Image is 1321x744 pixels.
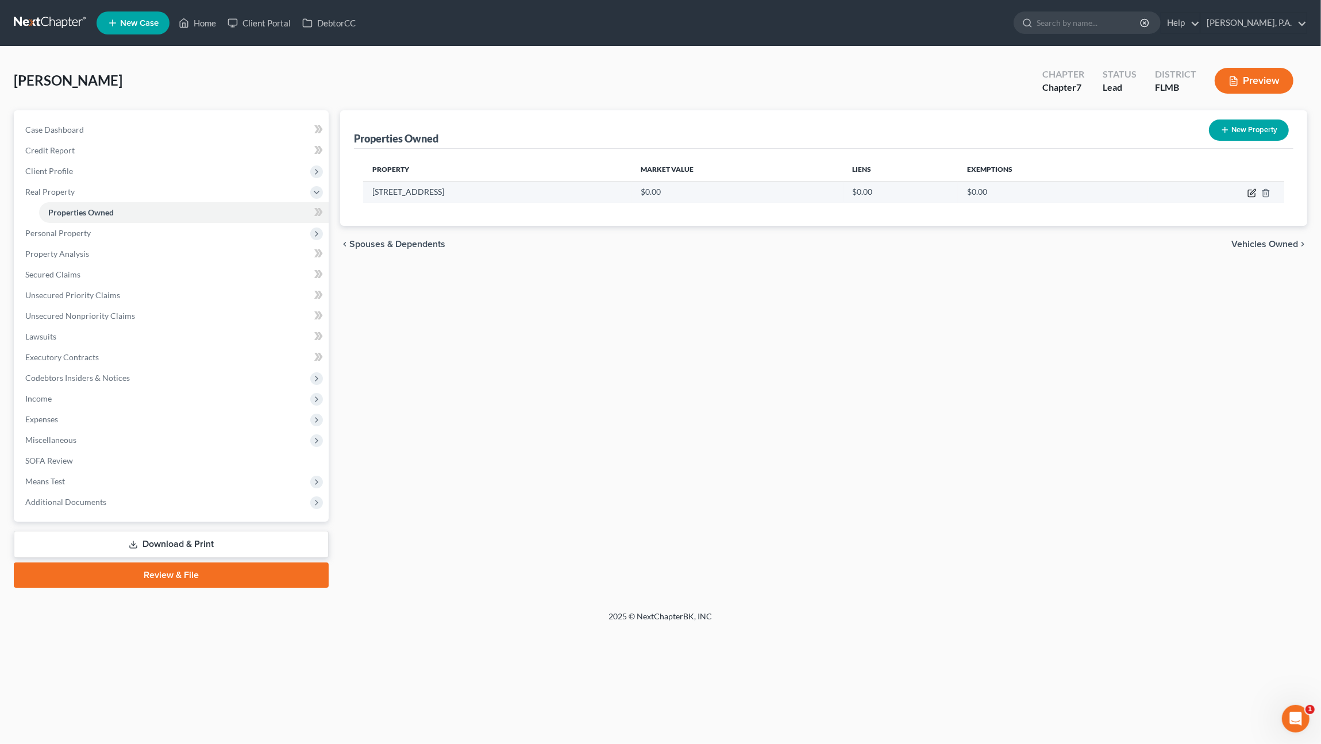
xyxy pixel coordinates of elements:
[1155,81,1196,94] div: FLMB
[25,352,99,362] span: Executory Contracts
[25,145,75,155] span: Credit Report
[1209,119,1289,141] button: New Property
[16,140,329,161] a: Credit Report
[1282,705,1310,733] iframe: Intercom live chat
[1215,68,1293,94] button: Preview
[1155,68,1196,81] div: District
[25,435,76,445] span: Miscellaneous
[1231,240,1307,249] button: Vehicles Owned chevron_right
[16,264,329,285] a: Secured Claims
[16,244,329,264] a: Property Analysis
[296,13,361,33] a: DebtorCC
[16,347,329,368] a: Executory Contracts
[958,181,1147,203] td: $0.00
[16,119,329,140] a: Case Dashboard
[16,326,329,347] a: Lawsuits
[958,158,1147,181] th: Exemptions
[25,331,56,341] span: Lawsuits
[25,269,80,279] span: Secured Claims
[25,249,89,259] span: Property Analysis
[16,306,329,326] a: Unsecured Nonpriority Claims
[25,187,75,196] span: Real Property
[14,562,329,588] a: Review & File
[844,181,958,203] td: $0.00
[333,611,988,631] div: 2025 © NextChapterBK, INC
[25,414,58,424] span: Expenses
[1103,81,1137,94] div: Lead
[25,394,52,403] span: Income
[1042,68,1084,81] div: Chapter
[173,13,222,33] a: Home
[1076,82,1081,92] span: 7
[1042,81,1084,94] div: Chapter
[16,285,329,306] a: Unsecured Priority Claims
[363,158,631,181] th: Property
[340,240,349,249] i: chevron_left
[631,181,844,203] td: $0.00
[25,125,84,134] span: Case Dashboard
[1103,68,1137,81] div: Status
[25,497,106,507] span: Additional Documents
[1037,12,1142,33] input: Search by name...
[120,19,159,28] span: New Case
[340,240,445,249] button: chevron_left Spouses & Dependents
[354,132,438,145] div: Properties Owned
[14,531,329,558] a: Download & Print
[25,166,73,176] span: Client Profile
[25,311,135,321] span: Unsecured Nonpriority Claims
[25,476,65,486] span: Means Test
[16,450,329,471] a: SOFA Review
[1298,240,1307,249] i: chevron_right
[1305,705,1315,714] span: 1
[25,228,91,238] span: Personal Property
[349,240,445,249] span: Spouses & Dependents
[844,158,958,181] th: Liens
[1161,13,1200,33] a: Help
[25,373,130,383] span: Codebtors Insiders & Notices
[1201,13,1307,33] a: [PERSON_NAME], P.A.
[48,207,114,217] span: Properties Owned
[14,72,122,88] span: [PERSON_NAME]
[1231,240,1298,249] span: Vehicles Owned
[363,181,631,203] td: [STREET_ADDRESS]
[25,290,120,300] span: Unsecured Priority Claims
[222,13,296,33] a: Client Portal
[631,158,844,181] th: Market Value
[39,202,329,223] a: Properties Owned
[25,456,73,465] span: SOFA Review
